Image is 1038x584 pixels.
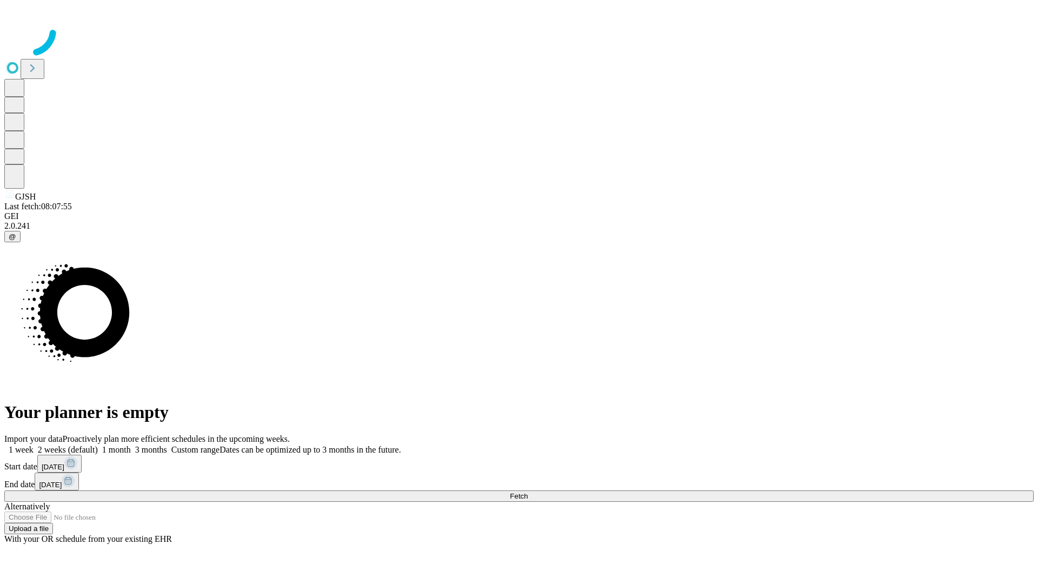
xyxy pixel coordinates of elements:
[4,231,21,242] button: @
[4,490,1034,502] button: Fetch
[4,502,50,511] span: Alternatively
[4,434,63,443] span: Import your data
[135,445,167,454] span: 3 months
[42,463,64,471] span: [DATE]
[4,534,172,543] span: With your OR schedule from your existing EHR
[4,523,53,534] button: Upload a file
[4,402,1034,422] h1: Your planner is empty
[219,445,401,454] span: Dates can be optimized up to 3 months in the future.
[4,211,1034,221] div: GEI
[35,473,79,490] button: [DATE]
[63,434,290,443] span: Proactively plan more efficient schedules in the upcoming weeks.
[510,492,528,500] span: Fetch
[39,481,62,489] span: [DATE]
[38,445,98,454] span: 2 weeks (default)
[4,202,72,211] span: Last fetch: 08:07:55
[9,233,16,241] span: @
[4,473,1034,490] div: End date
[9,445,34,454] span: 1 week
[4,221,1034,231] div: 2.0.241
[37,455,82,473] button: [DATE]
[15,192,36,201] span: GJSH
[102,445,131,454] span: 1 month
[4,455,1034,473] div: Start date
[171,445,219,454] span: Custom range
